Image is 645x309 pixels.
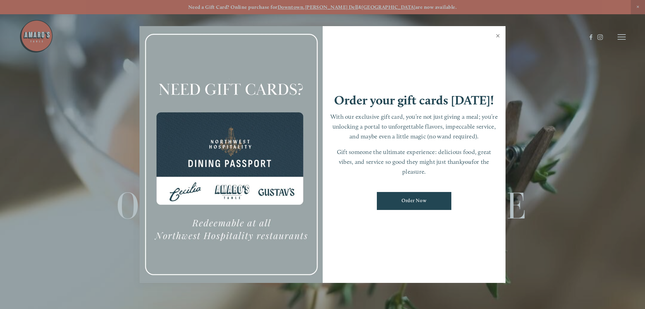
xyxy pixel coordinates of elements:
p: With our exclusive gift card, you’re not just giving a meal; you’re unlocking a portal to unforge... [329,112,499,141]
p: Gift someone the ultimate experience: delicious food, great vibes, and service so good they might... [329,147,499,176]
a: Order Now [377,192,451,210]
a: Close [491,27,504,46]
h1: Order your gift cards [DATE]! [334,94,494,107]
em: you [463,158,472,165]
